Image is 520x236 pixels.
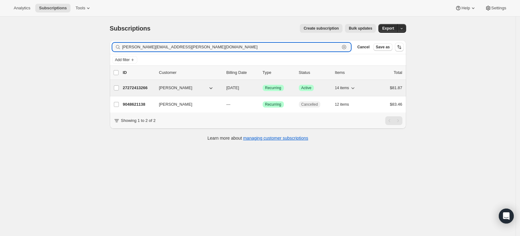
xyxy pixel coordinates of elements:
[243,136,308,141] a: managing customer subscriptions
[355,43,372,51] button: Cancel
[304,26,339,31] span: Create subscription
[335,100,356,109] button: 12 items
[263,70,294,76] div: Type
[115,57,130,62] span: Add filter
[265,85,281,90] span: Recurring
[72,4,95,12] button: Tools
[390,102,402,107] span: $83.46
[123,84,402,92] div: 27272413266[PERSON_NAME][DATE]SuccessRecurringSuccessActive14 items$81.87
[14,6,30,11] span: Analytics
[75,6,85,11] span: Tools
[341,44,347,50] button: Clear
[123,70,402,76] div: IDCustomerBilling DateTypeStatusItemsTotal
[112,56,137,64] button: Add filter
[10,4,34,12] button: Analytics
[335,84,356,92] button: 14 items
[121,118,156,124] p: Showing 1 to 2 of 2
[345,24,376,33] button: Bulk updates
[159,101,192,108] span: [PERSON_NAME]
[123,85,154,91] p: 27272413266
[491,6,506,11] span: Settings
[226,85,239,90] span: [DATE]
[378,24,398,33] button: Export
[226,102,231,107] span: ---
[390,85,402,90] span: $81.87
[461,6,470,11] span: Help
[395,43,404,51] button: Sort the results
[155,83,218,93] button: [PERSON_NAME]
[159,85,192,91] span: [PERSON_NAME]
[159,70,221,76] p: Customer
[207,135,308,141] p: Learn more about
[122,43,340,51] input: Filter subscribers
[123,70,154,76] p: ID
[123,100,402,109] div: 9048621138[PERSON_NAME]---SuccessRecurringCancelled12 items$83.46
[499,209,514,224] div: Open Intercom Messenger
[299,70,330,76] p: Status
[382,26,394,31] span: Export
[335,70,366,76] div: Items
[451,4,480,12] button: Help
[349,26,372,31] span: Bulk updates
[394,70,402,76] p: Total
[155,99,218,109] button: [PERSON_NAME]
[376,45,390,50] span: Save as
[35,4,70,12] button: Subscriptions
[335,102,349,107] span: 12 items
[265,102,281,107] span: Recurring
[110,25,151,32] span: Subscriptions
[335,85,349,90] span: 14 items
[357,45,369,50] span: Cancel
[226,70,258,76] p: Billing Date
[301,85,312,90] span: Active
[123,101,154,108] p: 9048621138
[373,43,392,51] button: Save as
[301,102,318,107] span: Cancelled
[300,24,343,33] button: Create subscription
[481,4,510,12] button: Settings
[385,116,402,125] nav: Pagination
[39,6,67,11] span: Subscriptions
